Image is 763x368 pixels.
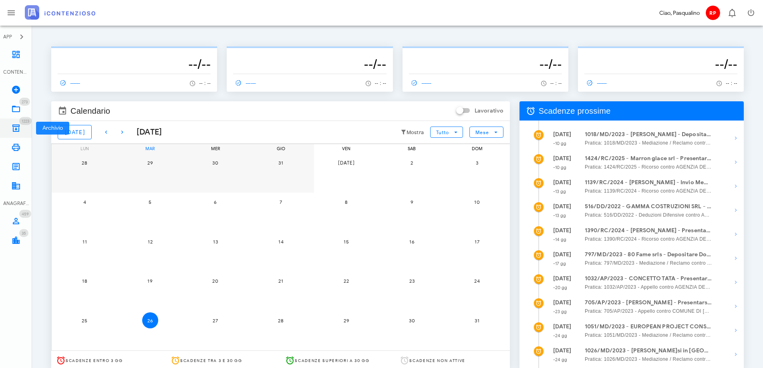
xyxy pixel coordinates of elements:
button: 5 [142,194,158,210]
h3: --/-- [58,56,211,72]
span: 23 [404,278,420,284]
span: 9 [404,199,420,205]
div: lun [52,144,117,153]
span: 18 [77,278,93,284]
strong: [DATE] [553,275,572,282]
button: 17 [469,233,485,249]
span: [DATE] [64,129,85,136]
button: 31 [273,155,289,171]
button: 20 [207,273,223,289]
span: 26 [142,318,158,324]
button: 15 [338,233,354,249]
button: Mostra dettagli [728,226,744,242]
span: 25 [77,318,93,324]
span: 459 [22,211,29,217]
button: 10 [469,194,485,210]
span: ------ [233,79,256,86]
span: Distintivo [19,98,30,106]
span: -- : -- [199,80,211,86]
span: 15 [338,239,354,245]
button: 29 [338,312,354,328]
span: ------ [409,79,432,86]
span: 21 [273,278,289,284]
div: mer [183,144,248,153]
span: Scadenze entro 3 gg [66,358,123,363]
button: 13 [207,233,223,249]
button: Mostra dettagli [728,322,744,338]
span: 30 [207,160,223,166]
span: 8 [338,199,354,205]
strong: [DATE] [553,155,572,162]
label: Lavorativo [475,107,503,115]
strong: [DATE] [553,251,572,258]
strong: 1424/RC/2025 - Marron glace srl - Presentarsi in Udienza [585,154,712,163]
span: Pratica: 797/MD/2023 - Mediazione / Reclamo contro AGENZIA DELLE ENTRATE - RISCOSSIONE (Udienza) [585,259,712,267]
span: 14 [273,239,289,245]
button: 28 [77,155,93,171]
button: Mostra dettagli [728,202,744,218]
button: Distintivo [722,3,741,22]
button: 19 [142,273,158,289]
button: 23 [404,273,420,289]
img: logo-text-2x.png [25,5,95,20]
span: Pratica: 1051/MD/2023 - Mediazione / Reclamo contro AGENZIA DELLE ENTRATE - RISCOSSIONE (Udienza) [585,331,712,339]
span: Pratica: 516/DD/2022 - Deduzioni Difensive contro AGENZIA DELLE ENTRATE - RISCOSSIONE (Udienza) [585,211,712,219]
button: Mostra dettagli [728,346,744,362]
span: 13 [207,239,223,245]
span: 7 [273,199,289,205]
span: 20 [207,278,223,284]
div: ANAGRAFICA [3,200,29,207]
strong: 516/DD/2022 - GAMMA COSTRUZIONI SRL - Depositare Documenti per Udienza [585,202,712,211]
div: CONTENZIOSO [3,68,29,76]
span: 31 [469,318,485,324]
button: 30 [207,155,223,171]
span: ------ [584,79,608,86]
span: 30 [404,318,420,324]
button: 4 [77,194,93,210]
button: 7 [273,194,289,210]
button: Mostra dettagli [728,298,744,314]
button: Mostra dettagli [728,154,744,170]
span: 19 [142,278,158,284]
span: 35 [22,231,26,236]
button: Mostra dettagli [728,130,744,146]
h3: --/-- [233,56,386,72]
div: [DATE] [130,126,162,138]
button: 6 [207,194,223,210]
strong: 705/AP/2023 - [PERSON_NAME] - Presentarsi in Udienza [585,298,712,307]
span: Distintivo [19,210,31,218]
a: ------ [233,77,260,88]
span: Pratica: 1390/RC/2024 - Ricorso contro AGENZIA DELLE ENTRATE - RISCOSSIONE (Udienza) [585,235,712,243]
span: 29 [142,160,158,166]
span: 22 [338,278,354,284]
h3: --/-- [409,56,562,72]
strong: 1018/MD/2023 - [PERSON_NAME] - Depositare Documenti per Udienza [585,130,712,139]
span: RP [706,6,720,20]
small: -17 gg [553,261,566,266]
span: 5 [142,199,158,205]
button: 30 [404,312,420,328]
button: 31 [469,312,485,328]
button: Tutto [430,127,463,138]
span: ------ [58,79,81,86]
span: 10 [469,199,485,205]
strong: [DATE] [553,347,572,354]
span: 31 [273,160,289,166]
span: 273 [22,99,28,105]
strong: [DATE] [553,323,572,330]
strong: 797/MD/2023 - 80 Fame srls - Depositare Documenti per Udienza [585,250,712,259]
span: 16 [404,239,420,245]
button: Mese [469,127,503,138]
span: [DATE] [338,160,355,166]
button: 3 [469,155,485,171]
small: -10 gg [553,165,567,170]
strong: 1051/MD/2023 - EUROPEAN PROJECT CONSULTING SRL - Presentarsi in Udienza [585,322,712,331]
button: 26 [142,312,158,328]
span: 2 [404,160,420,166]
span: -- : -- [375,80,387,86]
button: 29 [142,155,158,171]
span: Distintivo [19,229,28,237]
p: -------------- [58,50,211,56]
span: 12 [142,239,158,245]
small: -14 gg [553,237,567,242]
